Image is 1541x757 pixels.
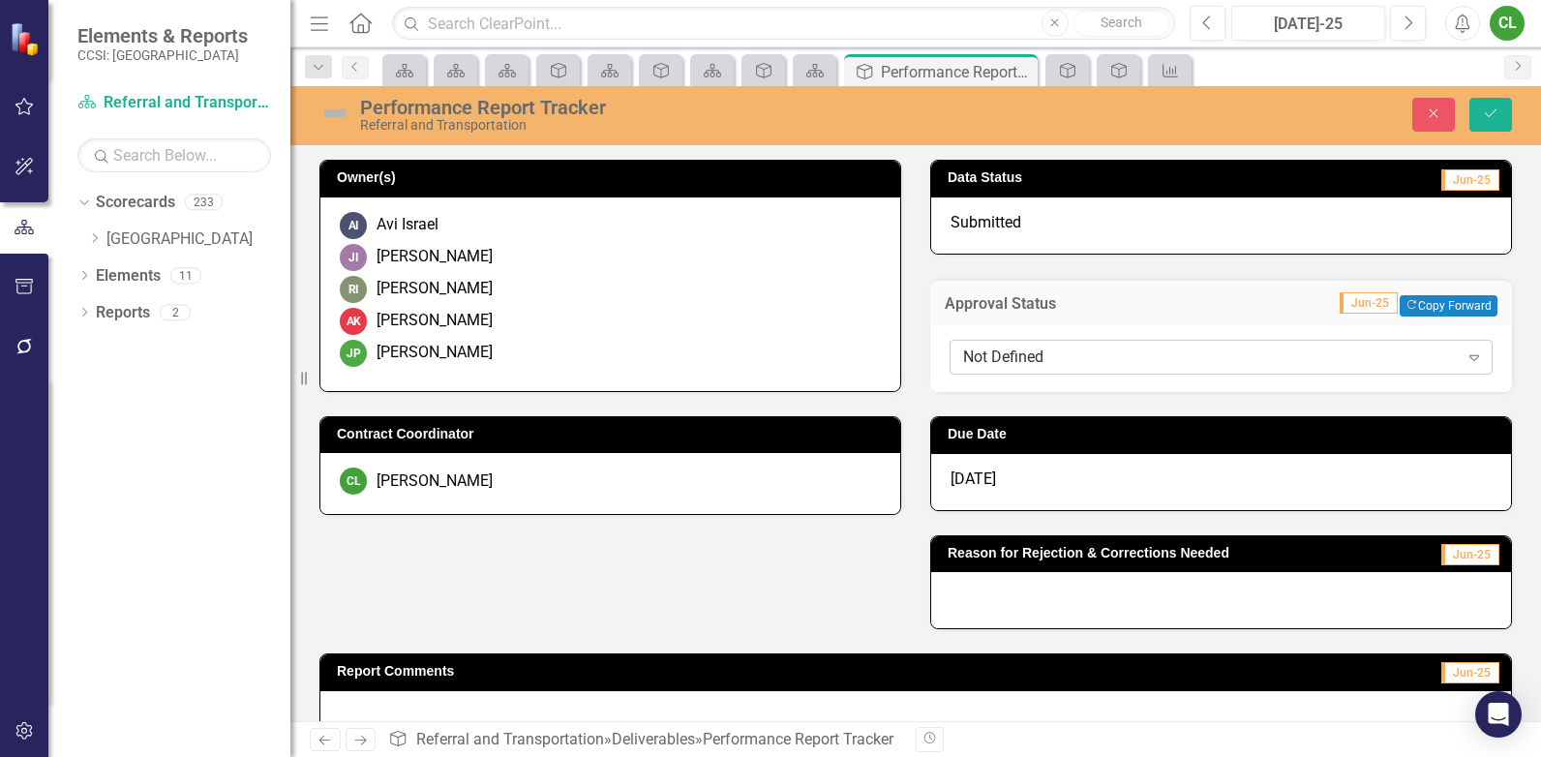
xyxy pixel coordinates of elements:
div: AK [340,308,367,335]
span: Jun-25 [1441,169,1499,191]
div: Avi Israel [377,214,438,236]
div: Open Intercom Messenger [1475,691,1522,738]
small: CCSI: [GEOGRAPHIC_DATA] [77,47,248,63]
a: Referral and Transportation [77,92,271,114]
button: Search [1073,10,1170,37]
h3: Contract Coordinator [337,427,891,441]
div: » » [388,729,901,751]
a: Elements [96,265,161,288]
div: AI [340,212,367,239]
div: Performance Report Tracker [881,60,1033,84]
h3: Due Date [948,427,1501,441]
div: RI [340,276,367,303]
a: Scorecards [96,192,175,214]
div: Performance Report Tracker [703,730,893,748]
span: Jun-25 [1340,292,1398,314]
span: Elements & Reports [77,24,248,47]
h3: Owner(s) [337,170,891,185]
a: [GEOGRAPHIC_DATA] [106,228,290,251]
button: Copy Forward [1400,295,1497,317]
button: CL [1490,6,1525,41]
div: 11 [170,267,201,284]
div: JP [340,340,367,367]
h3: Report Comments [337,664,1107,679]
div: [PERSON_NAME] [377,470,493,493]
div: [PERSON_NAME] [377,310,493,332]
span: Jun-25 [1441,662,1499,683]
input: Search ClearPoint... [392,7,1175,41]
img: ClearPoint Strategy [9,21,44,56]
h3: Approval Status [945,295,1173,313]
div: [PERSON_NAME] [377,246,493,268]
input: Search Below... [77,138,271,172]
div: [DATE]-25 [1238,13,1378,36]
div: Performance Report Tracker [360,97,982,118]
a: Reports [96,302,150,324]
h3: Data Status [948,170,1254,185]
a: Referral and Transportation [416,730,604,748]
div: CL [340,468,367,495]
div: [PERSON_NAME] [377,342,493,364]
div: [PERSON_NAME] [377,278,493,300]
span: Submitted [951,213,1021,231]
div: JI [340,244,367,271]
div: 233 [185,195,223,211]
div: 2 [160,304,191,320]
h3: Reason for Rejection & Corrections Needed [948,546,1405,560]
span: Search [1101,15,1142,30]
button: [DATE]-25 [1231,6,1385,41]
span: Jun-25 [1441,544,1499,565]
img: Not Defined [319,98,350,129]
span: [DATE] [951,469,996,488]
div: Not Defined [963,347,1459,369]
a: Deliverables [612,730,695,748]
div: Referral and Transportation [360,118,982,133]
